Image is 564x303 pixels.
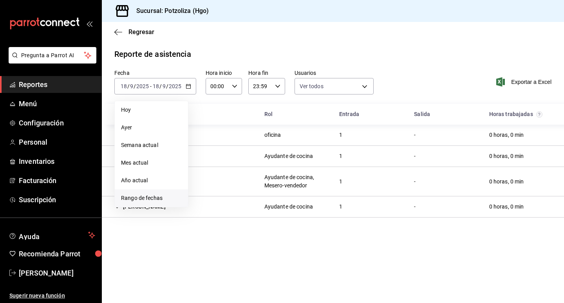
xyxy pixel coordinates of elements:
[408,200,422,214] div: Cell
[102,146,564,167] div: Row
[5,57,96,65] a: Pregunta a Parrot AI
[102,196,564,218] div: Row
[102,125,564,146] div: Row
[206,70,242,76] label: Hora inicio
[121,123,182,132] span: Ayer
[102,104,564,218] div: Container
[19,175,95,186] span: Facturación
[483,149,530,163] div: Cell
[295,70,374,76] label: Usuarios
[108,149,172,163] div: Cell
[102,167,564,196] div: Row
[136,83,149,89] input: ----
[108,128,172,142] div: Cell
[166,83,168,89] span: /
[114,70,196,76] label: Fecha
[333,200,349,214] div: Cell
[258,149,319,163] div: Cell
[536,111,542,118] svg: El total de horas trabajadas por usuario es el resultado de la suma redondeada del registro de ho...
[108,200,172,214] div: Cell
[248,70,285,76] label: Hora fin
[264,203,313,211] div: Ayudante de cocina
[19,230,85,240] span: Ayuda
[86,20,92,27] button: open_drawer_menu
[264,173,327,190] div: Ayudante de cocina, Mesero-vendedor
[19,79,95,90] span: Reportes
[168,83,182,89] input: ----
[121,194,182,202] span: Rango de fechas
[19,98,95,109] span: Menú
[19,194,95,205] span: Suscripción
[162,83,166,89] input: --
[258,200,319,214] div: Cell
[408,149,422,163] div: Cell
[300,82,324,90] span: Ver todos
[134,83,136,89] span: /
[408,128,422,142] div: Cell
[114,48,191,60] div: Reporte de asistencia
[127,83,130,89] span: /
[408,174,422,189] div: Cell
[483,107,558,122] div: HeadCell
[121,176,182,185] span: Año actual
[258,107,333,122] div: HeadCell
[130,6,209,16] h3: Sucursal: Potzoliza (Hgo)
[130,83,134,89] input: --
[152,83,159,89] input: --
[19,268,95,278] span: [PERSON_NAME]
[483,174,530,189] div: Cell
[108,107,258,122] div: HeadCell
[159,83,162,89] span: /
[128,28,154,36] span: Regresar
[333,128,349,142] div: Cell
[333,149,349,163] div: Cell
[483,200,530,214] div: Cell
[498,77,551,87] button: Exportar a Excel
[121,159,182,167] span: Mes actual
[108,174,172,189] div: Cell
[19,156,95,167] span: Inventarios
[333,174,349,189] div: Cell
[21,51,84,60] span: Pregunta a Parrot AI
[258,128,287,142] div: Cell
[19,118,95,128] span: Configuración
[264,131,281,139] div: oficina
[9,292,95,300] span: Sugerir nueva función
[102,104,564,125] div: Head
[120,83,127,89] input: --
[9,47,96,64] button: Pregunta a Parrot AI
[121,141,182,149] span: Semana actual
[258,170,333,193] div: Cell
[333,107,408,122] div: HeadCell
[19,137,95,147] span: Personal
[121,106,182,114] span: Hoy
[150,83,152,89] span: -
[19,249,95,259] span: Recomienda Parrot
[264,152,313,160] div: Ayudante de cocina
[483,128,530,142] div: Cell
[408,107,483,122] div: HeadCell
[114,28,154,36] button: Regresar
